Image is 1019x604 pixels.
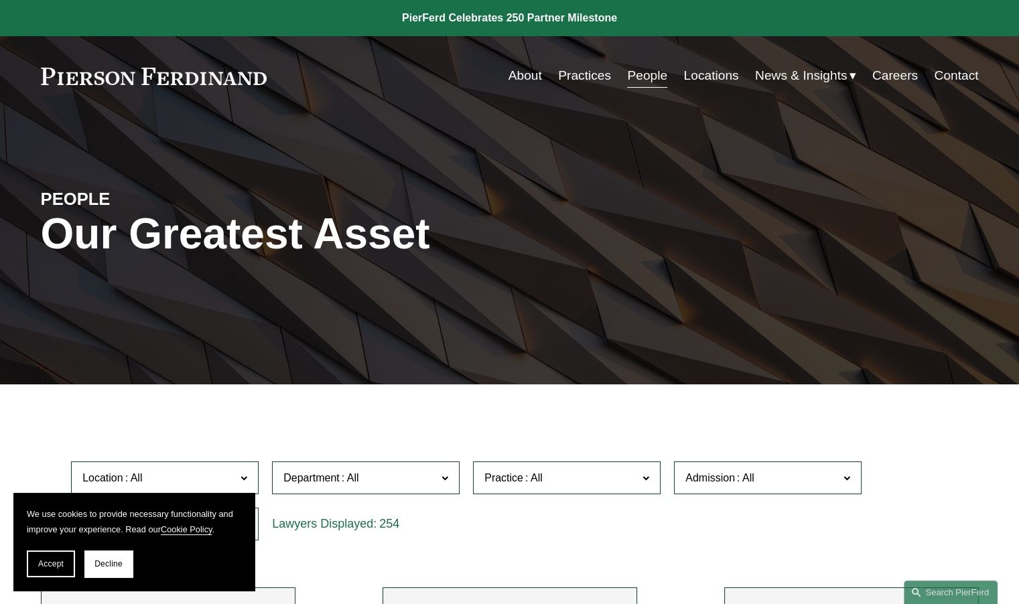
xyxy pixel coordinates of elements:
[41,188,275,210] h4: PEOPLE
[627,63,667,88] a: People
[685,472,735,483] span: Admission
[41,210,666,258] h1: Our Greatest Asset
[13,493,255,591] section: Cookie banner
[904,581,998,604] a: Search this site
[558,63,611,88] a: Practices
[94,559,123,569] span: Decline
[38,559,64,569] span: Accept
[82,472,123,483] span: Location
[755,64,847,88] span: News & Insights
[484,472,523,483] span: Practice
[755,63,856,88] a: folder dropdown
[872,63,918,88] a: Careers
[379,517,399,530] span: 254
[161,524,212,534] a: Cookie Policy
[683,63,738,88] a: Locations
[934,63,978,88] a: Contact
[27,506,241,537] p: We use cookies to provide necessary functionality and improve your experience. Read our .
[84,550,133,577] button: Decline
[27,550,75,577] button: Accept
[283,472,340,483] span: Department
[508,63,542,88] a: About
